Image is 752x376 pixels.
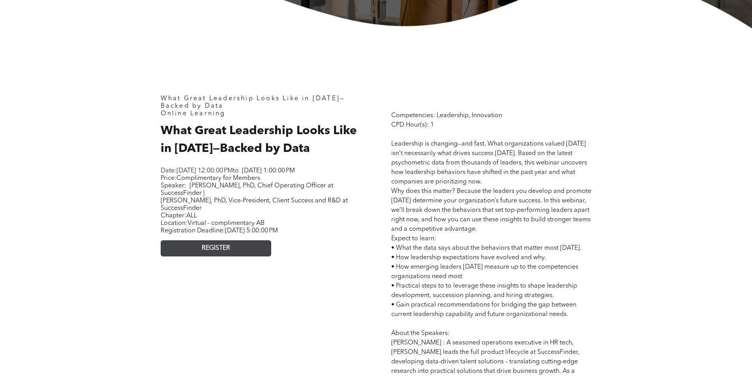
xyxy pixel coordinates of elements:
span: REGISTER [202,245,230,252]
span: Online Learning [161,110,226,117]
span: What Great Leadership Looks Like in [DATE]—Backed by Data [161,125,357,155]
span: Virtual - complimentary AB [188,220,264,226]
span: Location: Registration Deadline: [161,220,278,234]
span: Date: to [161,168,239,174]
span: Price: [161,175,260,181]
span: ALL [186,213,197,219]
span: Chapter: [161,213,197,219]
span: Complimentary for Members [176,175,260,181]
span: [DATE] 12:00:00 PM [176,168,233,174]
span: Speaker: [161,183,186,189]
span: [PERSON_NAME], PhD, Chief Operating Officer at SuccessFinder | [PERSON_NAME], PhD, Vice-President... [161,183,348,211]
span: [DATE] 1:00:00 PM [242,168,295,174]
a: REGISTER [161,240,271,256]
span: What Great Leadership Looks Like in [DATE]—Backed by Data [161,95,345,109]
span: [DATE] 5:00:00 PM [225,228,278,234]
